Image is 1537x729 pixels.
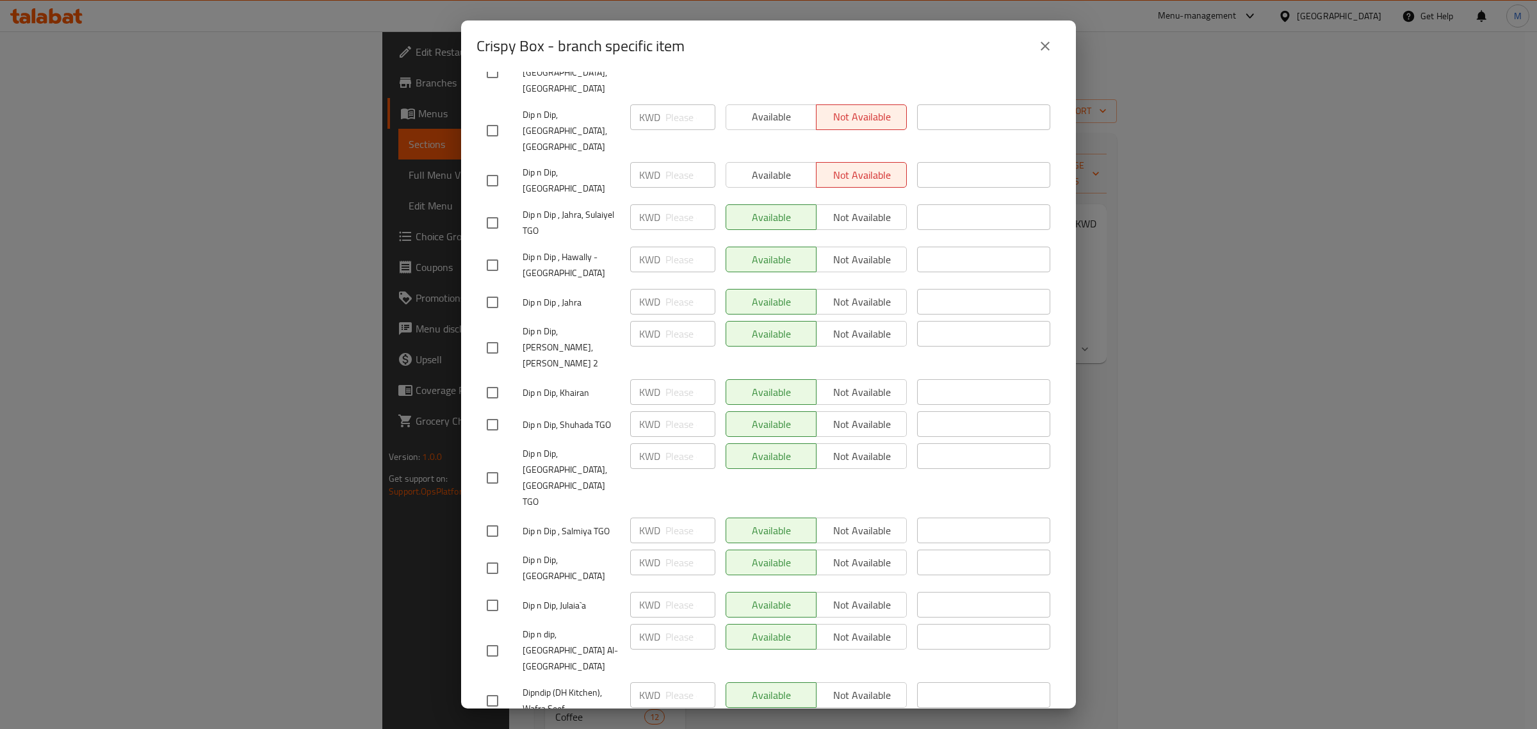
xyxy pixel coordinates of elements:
[665,247,715,272] input: Please enter price
[523,627,620,675] span: Dip n dip, [GEOGRAPHIC_DATA] Al-[GEOGRAPHIC_DATA]
[665,104,715,130] input: Please enter price
[665,204,715,230] input: Please enter price
[523,49,620,97] span: Dip n Dip, Al-[GEOGRAPHIC_DATA], [GEOGRAPHIC_DATA]
[639,209,660,225] p: KWD
[523,107,620,155] span: Dip n Dip, [GEOGRAPHIC_DATA], [GEOGRAPHIC_DATA]
[523,207,620,239] span: Dip n Dip , Jahra, Sulaiyel TGO
[665,443,715,469] input: Please enter price
[639,110,660,125] p: KWD
[523,446,620,510] span: Dip n Dip, [GEOGRAPHIC_DATA], [GEOGRAPHIC_DATA] TGO
[665,379,715,405] input: Please enter price
[639,448,660,464] p: KWD
[1030,31,1061,61] button: close
[476,36,685,56] h2: Crispy Box - branch specific item
[639,416,660,432] p: KWD
[665,518,715,543] input: Please enter price
[523,249,620,281] span: Dip n Dip , Hawally - [GEOGRAPHIC_DATA]
[523,295,620,311] span: Dip n Dip , Jahra
[523,685,620,717] span: Dipndip (DH Kitchen), Wafra Seef
[523,385,620,401] span: Dip n Dip, Khairan
[523,598,620,614] span: Dip n Dip, Julaia`a
[523,552,620,584] span: Dip n Dip, [GEOGRAPHIC_DATA]
[639,167,660,183] p: KWD
[523,523,620,539] span: Dip n Dip , Salmiya TGO
[639,597,660,612] p: KWD
[665,411,715,437] input: Please enter price
[523,417,620,433] span: Dip n Dip, Shuhada TGO
[665,592,715,618] input: Please enter price
[639,687,660,703] p: KWD
[639,523,660,538] p: KWD
[523,165,620,197] span: Dip n Dip, [GEOGRAPHIC_DATA]
[639,326,660,341] p: KWD
[665,682,715,708] input: Please enter price
[665,162,715,188] input: Please enter price
[665,289,715,315] input: Please enter price
[665,624,715,650] input: Please enter price
[639,629,660,644] p: KWD
[639,384,660,400] p: KWD
[665,550,715,575] input: Please enter price
[665,321,715,347] input: Please enter price
[639,555,660,570] p: KWD
[523,324,620,372] span: Dip n Dip, [PERSON_NAME],[PERSON_NAME] 2
[639,294,660,309] p: KWD
[639,252,660,267] p: KWD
